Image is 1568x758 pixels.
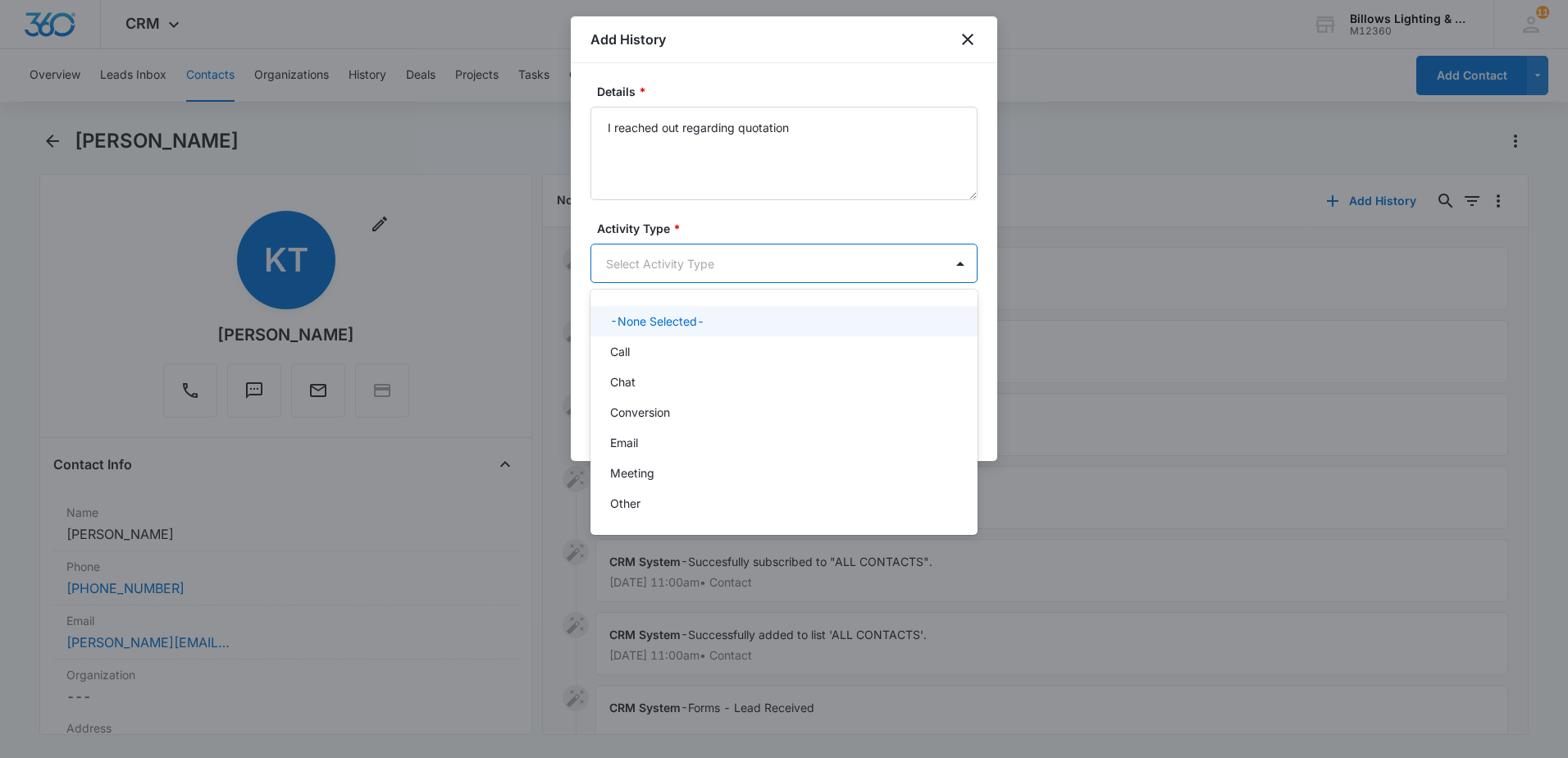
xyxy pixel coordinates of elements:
[610,313,704,330] p: -None Selected-
[610,404,670,421] p: Conversion
[610,464,654,482] p: Meeting
[610,434,638,451] p: Email
[610,495,640,512] p: Other
[610,373,636,390] p: Chat
[610,343,630,360] p: Call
